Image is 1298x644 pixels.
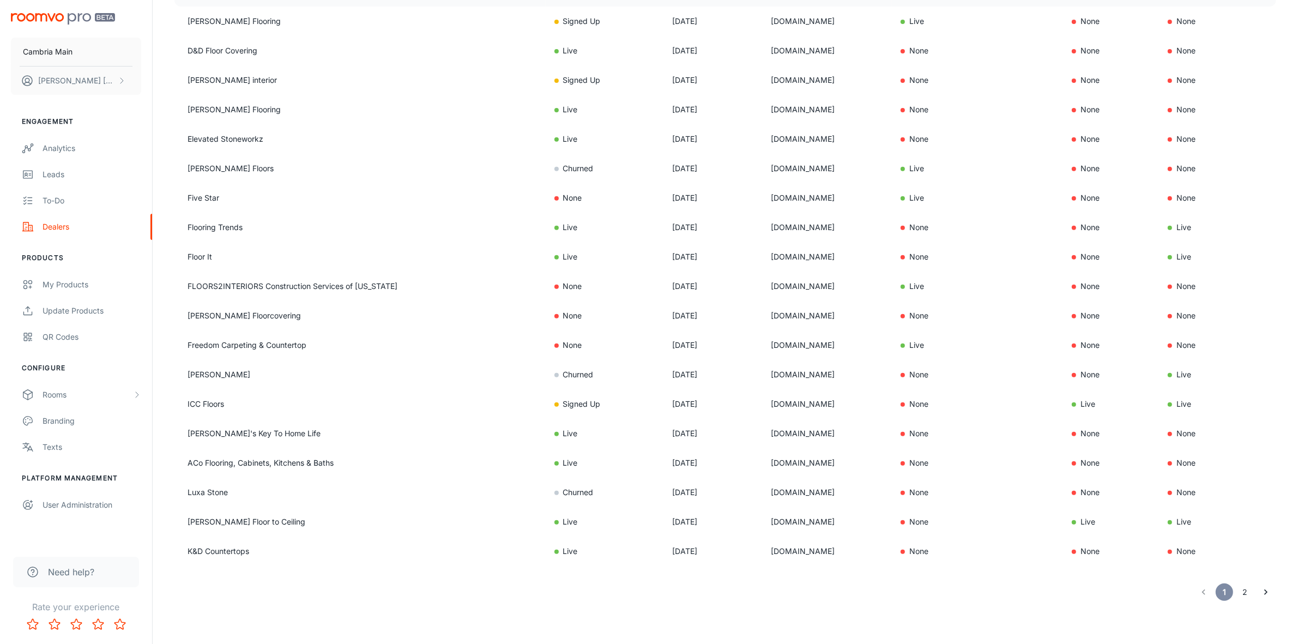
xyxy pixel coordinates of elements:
td: None [892,95,1063,124]
td: None [1063,360,1159,389]
td: None [1159,95,1276,124]
td: None [1063,154,1159,183]
td: None [1159,478,1276,507]
td: Elevated Stoneworkz [174,124,546,154]
td: [DOMAIN_NAME] [762,360,892,389]
td: FLOORS2INTERIORS Construction Services of [US_STATE] [174,272,546,301]
td: Flooring Trends [174,213,546,242]
td: Floor It [174,242,546,272]
td: Live [1159,242,1276,272]
p: Cambria Main [23,46,73,58]
td: None [1063,242,1159,272]
td: [PERSON_NAME] Floor to Ceiling [174,507,546,537]
td: None [892,448,1063,478]
td: Live [892,272,1063,301]
td: [DOMAIN_NAME] [762,330,892,360]
td: None [1159,154,1276,183]
td: None [546,183,663,213]
button: Rate 1 star [22,613,44,635]
td: [DATE] [663,537,762,566]
td: None [1159,419,1276,448]
td: Live [546,213,663,242]
td: Live [546,448,663,478]
td: [DATE] [663,95,762,124]
td: D&D Floor Covering [174,36,546,65]
td: [DATE] [663,154,762,183]
td: None [1063,419,1159,448]
td: Live [546,537,663,566]
td: [DOMAIN_NAME] [762,124,892,154]
td: [DATE] [663,242,762,272]
td: Live [1063,389,1159,419]
button: [PERSON_NAME] [PERSON_NAME] [11,67,141,95]
td: None [892,389,1063,419]
td: None [892,360,1063,389]
td: Signed Up [546,389,663,419]
td: [DOMAIN_NAME] [762,65,892,95]
td: None [892,478,1063,507]
button: Go to page 2 [1236,583,1254,601]
button: Cambria Main [11,38,141,66]
td: None [546,301,663,330]
td: None [1063,272,1159,301]
td: [PERSON_NAME] [174,360,546,389]
nav: pagination navigation [1193,583,1276,601]
td: [DATE] [663,36,762,65]
td: [DOMAIN_NAME] [762,154,892,183]
div: Leads [43,168,141,180]
td: None [892,65,1063,95]
td: [DOMAIN_NAME] [762,301,892,330]
td: None [1159,301,1276,330]
td: Live [546,419,663,448]
td: Signed Up [546,65,663,95]
td: None [1063,330,1159,360]
td: None [1159,272,1276,301]
td: None [1063,124,1159,154]
td: [DATE] [663,7,762,36]
td: None [1159,7,1276,36]
div: Analytics [43,142,141,154]
td: Live [546,124,663,154]
td: None [1063,448,1159,478]
td: None [1063,183,1159,213]
td: [DATE] [663,213,762,242]
td: Live [892,330,1063,360]
td: None [1159,537,1276,566]
td: Live [546,507,663,537]
td: [DOMAIN_NAME] [762,95,892,124]
td: Signed Up [546,7,663,36]
td: None [1159,65,1276,95]
p: [PERSON_NAME] [PERSON_NAME] [38,75,115,87]
button: Rate 5 star [109,613,131,635]
td: [PERSON_NAME] Flooring [174,7,546,36]
td: [DATE] [663,360,762,389]
td: [DOMAIN_NAME] [762,448,892,478]
td: [DATE] [663,448,762,478]
td: None [892,419,1063,448]
td: None [1159,330,1276,360]
td: Live [546,95,663,124]
td: Live [892,154,1063,183]
td: [PERSON_NAME] Floors [174,154,546,183]
td: None [892,537,1063,566]
td: Live [1159,360,1276,389]
td: [DATE] [663,301,762,330]
td: [PERSON_NAME]'s Key To Home Life [174,419,546,448]
td: [DOMAIN_NAME] [762,36,892,65]
div: User Administration [43,499,141,511]
td: [DATE] [663,330,762,360]
td: ACo Flooring, Cabinets, Kitchens & Baths [174,448,546,478]
td: None [1063,301,1159,330]
td: [DATE] [663,124,762,154]
td: None [892,242,1063,272]
div: Rooms [43,389,132,401]
td: [DOMAIN_NAME] [762,537,892,566]
td: [DOMAIN_NAME] [762,7,892,36]
td: Luxa Stone [174,478,546,507]
td: None [1063,537,1159,566]
td: Live [892,7,1063,36]
td: [DATE] [663,183,762,213]
td: [DATE] [663,65,762,95]
td: Live [546,242,663,272]
div: QR Codes [43,331,141,343]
